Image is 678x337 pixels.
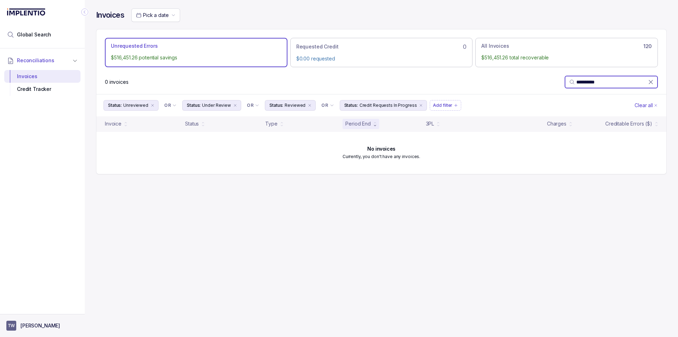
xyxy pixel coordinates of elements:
[202,102,231,109] p: Under Review
[232,103,238,108] div: remove content
[269,102,283,109] p: Status:
[182,100,241,111] button: Filter Chip Under Review
[340,100,427,111] button: Filter Chip Credit Requests In Progress
[105,120,121,127] div: Invoice
[164,103,171,108] p: OR
[4,53,81,68] button: Reconciliations
[143,12,168,18] span: Pick a date
[321,103,328,108] p: OR
[103,100,633,111] ul: Filter Group
[433,102,452,109] p: Add filter
[430,100,461,111] button: Filter Chip Add filter
[20,322,60,329] p: [PERSON_NAME]
[10,70,75,83] div: Invoices
[111,42,157,50] p: Unrequested Errors
[105,79,129,86] p: 0 invoices
[481,54,652,61] p: $516,451.26 total recoverable
[161,100,179,110] button: Filter Chip Connector undefined
[123,102,148,109] p: Unreviewed
[150,103,155,108] div: remove content
[426,120,434,127] div: 3PL
[296,55,467,62] p: $0.00 requested
[265,120,277,127] div: Type
[296,43,339,50] p: Requested Credit
[343,153,420,160] p: Currently, you don't have any invoices.
[359,102,417,109] p: Credit Requests In Progress
[187,102,201,109] p: Status:
[164,103,177,108] li: Filter Chip Connector undefined
[105,79,129,86] div: Remaining page entries
[635,102,653,109] p: Clear all
[10,83,75,95] div: Credit Tracker
[296,42,467,51] div: 0
[285,102,305,109] p: Reviewed
[344,102,358,109] p: Status:
[103,100,159,111] button: Filter Chip Unreviewed
[319,100,337,110] button: Filter Chip Connector undefined
[345,120,371,127] div: Period End
[185,120,199,127] div: Status
[547,120,566,127] div: Charges
[605,120,652,127] div: Creditable Errors ($)
[81,8,89,16] div: Collapse Icon
[643,43,652,49] h6: 120
[17,57,54,64] span: Reconciliations
[136,12,168,19] search: Date Range Picker
[96,10,124,20] h4: Invoices
[307,103,313,108] div: remove content
[265,100,316,111] button: Filter Chip Reviewed
[108,102,122,109] p: Status:
[17,31,51,38] span: Global Search
[367,146,395,152] h6: No invoices
[247,103,254,108] p: OR
[6,321,78,331] button: User initials[PERSON_NAME]
[418,103,424,108] div: remove content
[131,8,180,22] button: Date Range Picker
[247,103,259,108] li: Filter Chip Connector undefined
[6,321,16,331] span: User initials
[4,69,81,97] div: Reconciliations
[105,38,658,67] ul: Action Tab Group
[244,100,262,110] button: Filter Chip Connector undefined
[111,54,281,61] p: $516,451.26 potential savings
[633,100,659,111] button: Clear Filters
[321,103,334,108] li: Filter Chip Connector undefined
[481,42,509,50] p: All Invoices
